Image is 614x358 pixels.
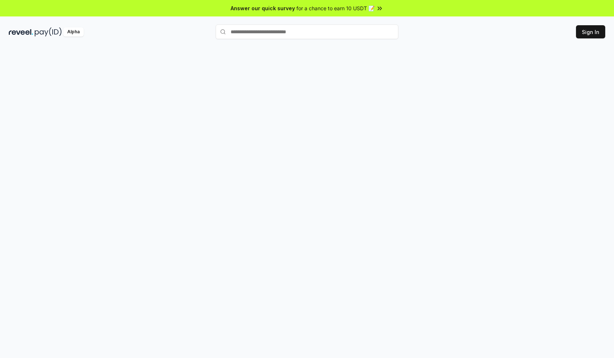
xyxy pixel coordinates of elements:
[296,4,375,12] span: for a chance to earn 10 USDT 📝
[63,27,84,37] div: Alpha
[576,25,605,38] button: Sign In
[9,27,33,37] img: reveel_dark
[231,4,295,12] span: Answer our quick survey
[35,27,62,37] img: pay_id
